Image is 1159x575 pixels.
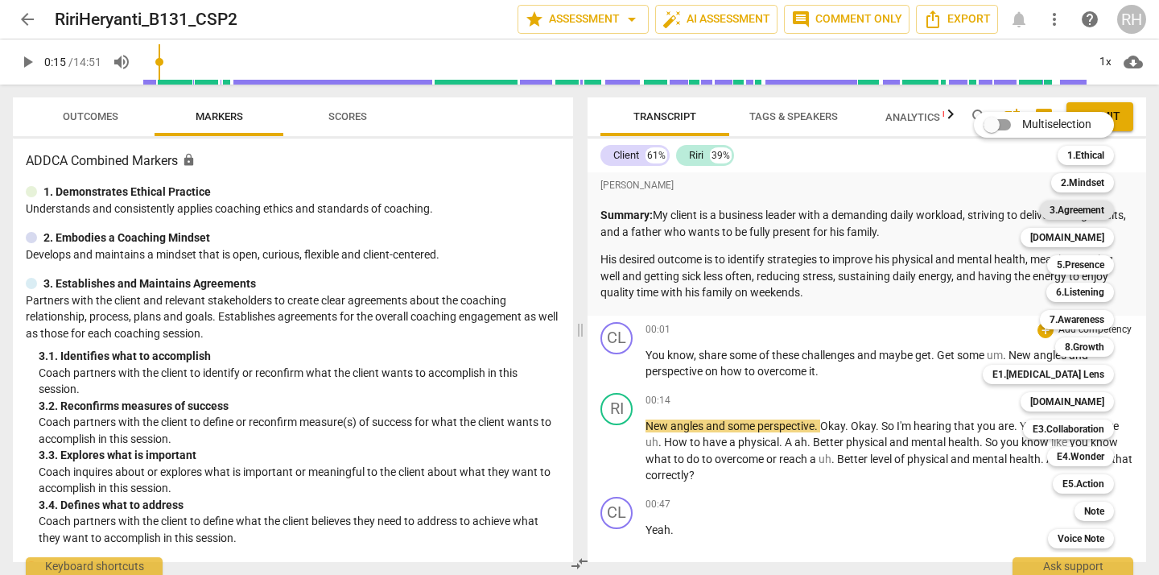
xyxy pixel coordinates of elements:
b: 6.Listening [1056,283,1104,302]
b: 1.Ethical [1067,146,1104,165]
b: Voice Note [1058,529,1104,548]
b: 5.Presence [1057,255,1104,275]
b: 8.Growth [1065,337,1104,357]
b: E4.Wonder [1057,447,1104,466]
b: E3.Collaboration [1033,420,1104,439]
b: 2.Mindset [1061,173,1104,192]
span: Multiselection [1022,116,1091,133]
b: E1.[MEDICAL_DATA] Lens [992,365,1104,384]
b: E5.Action [1062,474,1104,494]
b: [DOMAIN_NAME] [1030,228,1104,247]
b: 3.Agreement [1050,201,1104,220]
b: Note [1084,502,1104,521]
b: 7.Awareness [1050,310,1104,329]
b: [DOMAIN_NAME] [1030,392,1104,412]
